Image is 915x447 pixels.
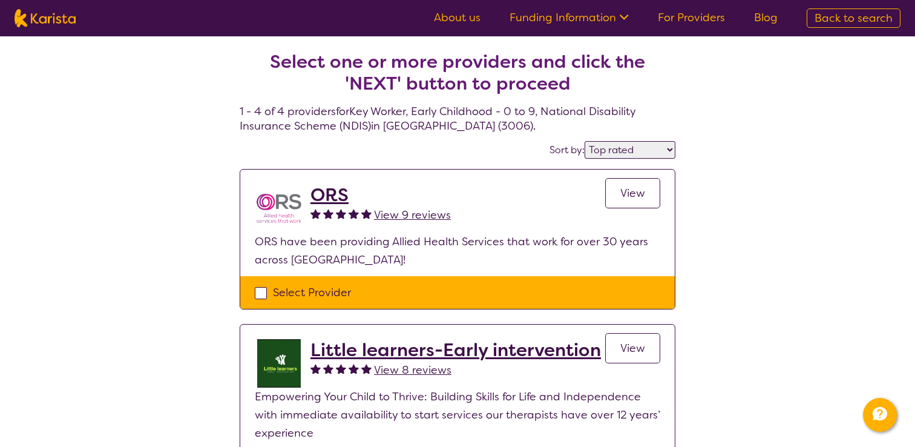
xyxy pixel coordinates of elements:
h2: Select one or more providers and click the 'NEXT' button to proceed [254,51,661,94]
p: Empowering Your Child to Thrive: Building Skills for Life and Independence with immediate availab... [255,388,660,442]
a: View [605,333,660,363]
img: fullstar [361,208,372,219]
a: Blog [754,10,778,25]
img: fullstar [323,363,333,374]
img: fullstar [336,208,346,219]
button: Channel Menu [863,398,897,432]
img: fullstar [336,363,346,374]
a: View 8 reviews [374,361,451,379]
h4: 1 - 4 of 4 providers for Key Worker , Early Childhood - 0 to 9 , National Disability Insurance Sc... [240,22,675,133]
a: About us [434,10,480,25]
a: View [605,178,660,208]
label: Sort by: [549,144,585,156]
p: ORS have been providing Allied Health Services that work for over 30 years across [GEOGRAPHIC_DATA]! [255,233,660,269]
span: View [620,341,645,356]
img: fullstar [310,208,321,219]
span: View 9 reviews [374,208,451,222]
img: fullstar [310,363,321,374]
img: fullstar [349,363,359,374]
a: View 9 reviews [374,206,451,224]
img: Karista logo [15,9,76,27]
a: ORS [310,184,451,206]
img: nspbnteb0roocrxnmwip.png [255,184,303,233]
a: Little learners-Early intervention [310,339,601,361]
span: View 8 reviews [374,363,451,377]
a: For Providers [658,10,725,25]
a: Funding Information [510,10,629,25]
img: fullstar [349,208,359,219]
img: f55hkdaos5cvjyfbzwno.jpg [255,339,303,388]
a: Back to search [807,8,900,28]
img: fullstar [361,363,372,374]
img: fullstar [323,208,333,219]
span: View [620,186,645,200]
span: Back to search [815,11,893,25]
